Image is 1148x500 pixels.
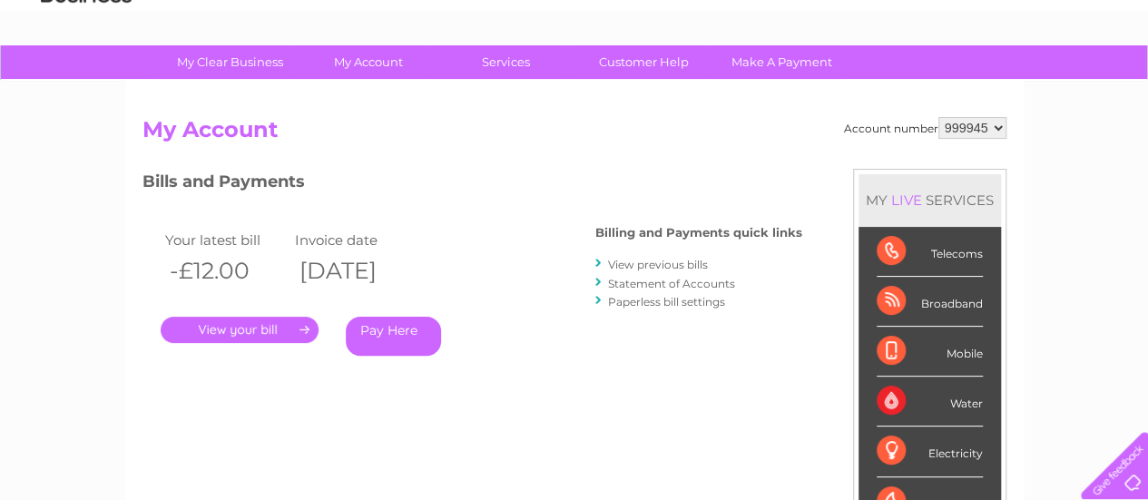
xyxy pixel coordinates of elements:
a: Telecoms [925,77,979,91]
div: Water [877,377,983,426]
div: Account number [844,117,1006,139]
a: Energy [874,77,914,91]
a: 0333 014 3131 [806,9,931,32]
div: LIVE [888,191,926,209]
div: Electricity [877,426,983,476]
a: Water [829,77,863,91]
a: Log out [1088,77,1131,91]
td: Invoice date [290,228,421,252]
a: Make A Payment [707,45,857,79]
th: -£12.00 [161,252,291,289]
img: logo.png [40,47,132,103]
th: [DATE] [290,252,421,289]
a: Paperless bill settings [608,295,725,309]
h2: My Account [142,117,1006,152]
a: View previous bills [608,258,708,271]
a: . [161,317,319,343]
a: My Account [293,45,443,79]
td: Your latest bill [161,228,291,252]
a: Statement of Accounts [608,277,735,290]
a: Customer Help [569,45,719,79]
a: My Clear Business [155,45,305,79]
div: Clear Business is a trading name of Verastar Limited (registered in [GEOGRAPHIC_DATA] No. 3667643... [146,10,1004,88]
div: Mobile [877,327,983,377]
a: Pay Here [346,317,441,356]
div: Broadband [877,277,983,327]
h3: Bills and Payments [142,169,802,201]
div: MY SERVICES [859,174,1001,226]
a: Blog [990,77,1016,91]
a: Contact [1027,77,1072,91]
a: Services [431,45,581,79]
div: Telecoms [877,227,983,277]
h4: Billing and Payments quick links [595,226,802,240]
